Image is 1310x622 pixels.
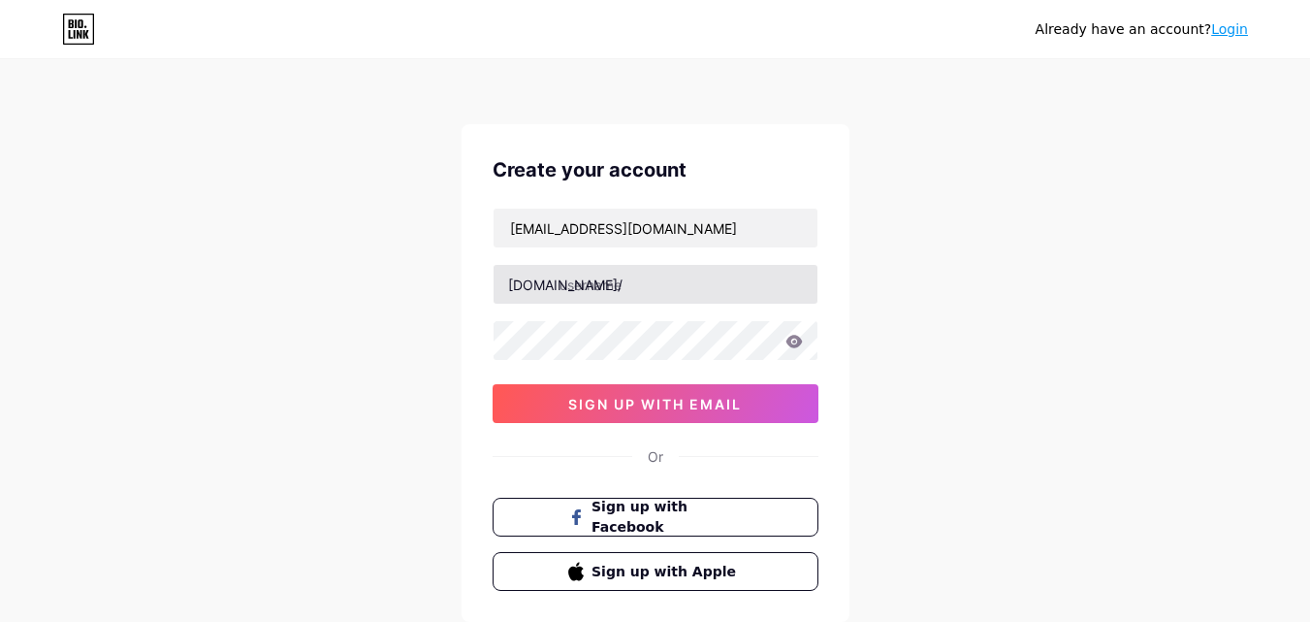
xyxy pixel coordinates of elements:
button: sign up with email [493,384,818,423]
input: Email [494,209,817,247]
input: username [494,265,817,304]
button: Sign up with Apple [493,552,818,591]
span: Sign up with Apple [591,562,742,582]
div: Or [648,446,663,467]
span: Sign up with Facebook [591,497,742,538]
a: Login [1211,21,1248,37]
span: sign up with email [568,396,742,412]
div: [DOMAIN_NAME]/ [508,275,623,295]
div: Create your account [493,155,818,184]
div: Already have an account? [1036,19,1248,40]
button: Sign up with Facebook [493,498,818,537]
